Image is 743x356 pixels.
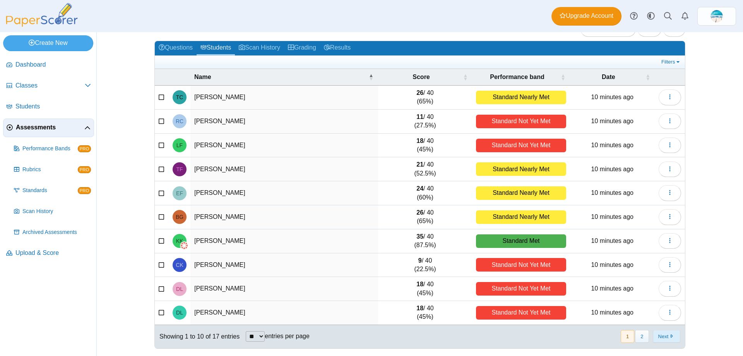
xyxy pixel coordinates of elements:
time: Aug 25, 2025 at 4:20 PM [591,285,633,292]
time: Aug 25, 2025 at 4:20 PM [591,213,633,220]
td: [PERSON_NAME] [190,110,378,134]
div: Standard Nearly Met [476,91,566,104]
td: [PERSON_NAME] [190,229,378,253]
a: Assessments [3,119,94,137]
td: / 40 (45%) [378,134,473,158]
td: [PERSON_NAME] [190,134,378,158]
img: ps.H1yuw66FtyTk4FxR [710,10,723,22]
b: 21 [416,161,423,168]
td: [PERSON_NAME] [190,205,378,229]
span: Name [194,74,211,80]
a: Results [320,41,354,55]
a: Filters [659,58,683,66]
label: entries per page [265,333,310,339]
td: [PERSON_NAME] [190,157,378,181]
span: Assessments [16,123,84,132]
div: Standard Nearly Met [476,186,566,200]
a: Scan History [235,41,284,55]
td: / 40 (45%) [378,301,473,325]
b: 24 [416,185,423,192]
a: Create New [3,35,93,51]
a: Performance Bands PRO [11,139,94,158]
td: [PERSON_NAME] [190,301,378,325]
span: PRO [78,145,91,152]
div: Standard Met [476,234,566,248]
td: [PERSON_NAME] [190,277,378,301]
td: [PERSON_NAME] [190,253,378,277]
a: Scan History [11,202,94,221]
a: ps.H1yuw66FtyTk4FxR [697,7,736,26]
td: / 40 (27.5%) [378,110,473,134]
b: 9 [418,257,422,264]
span: Archived Assessments [22,229,91,236]
div: Standard Not Yet Met [476,258,566,272]
span: Performance Bands [22,145,78,153]
time: Aug 25, 2025 at 4:20 PM [591,166,633,172]
a: Students [3,98,94,116]
div: Standard Nearly Met [476,210,566,224]
span: Lauren Flores [176,143,183,148]
time: Aug 25, 2025 at 4:20 PM [591,94,633,100]
span: Students [15,102,91,111]
a: Grading [284,41,320,55]
td: / 40 (65%) [378,86,473,110]
a: Upload & Score [3,244,94,263]
b: 11 [416,114,423,120]
time: Aug 25, 2025 at 4:20 PM [591,189,633,196]
span: Standards [22,187,78,194]
span: Chrissy Greenberg [710,10,723,22]
div: Standard Not Yet Met [476,115,566,128]
time: Aug 25, 2025 at 4:20 PM [591,118,633,124]
td: / 40 (45%) [378,277,473,301]
td: / 40 (65%) [378,205,473,229]
span: Rubrics [22,166,78,174]
a: Rubrics PRO [11,160,94,179]
time: Aug 25, 2025 at 4:20 PM [591,142,633,148]
div: Standard Not Yet Met [476,282,566,296]
a: Archived Assessments [11,223,94,242]
span: Upload & Score [15,249,91,257]
b: 18 [416,138,423,144]
span: Daniel Lee [176,286,183,292]
time: Aug 25, 2025 at 4:20 PM [591,309,633,316]
a: Alerts [676,8,693,25]
td: [PERSON_NAME] [190,181,378,205]
div: Standard Nearly Met [476,162,566,176]
a: Upgrade Account [551,7,621,26]
a: Standards PRO [11,181,94,200]
div: Standard Not Yet Met [476,306,566,320]
span: Bryant Grafton [176,214,183,220]
span: Performance band : Activate to sort [561,69,565,85]
b: 18 [416,281,423,287]
button: 1 [621,330,634,343]
td: / 40 (22.5%) [378,253,473,277]
td: [PERSON_NAME] [190,86,378,110]
a: Classes [3,77,94,95]
span: Date : Activate to sort [645,69,650,85]
span: Trevor Forrest [176,167,183,172]
button: 2 [635,330,649,343]
span: Drew Lewis [176,310,183,315]
div: Standard Not Yet Met [476,139,566,152]
td: / 40 (60%) [378,181,473,205]
time: Aug 25, 2025 at 4:20 PM [591,261,633,268]
span: Performance band [490,74,544,80]
span: Elaine Foster [176,191,183,196]
a: PaperScorer [3,21,80,28]
span: Score [413,74,430,80]
td: / 40 (87.5%) [378,229,473,253]
span: Classes [15,81,85,90]
img: PaperScorer [3,3,80,27]
span: Scan History [22,208,91,215]
div: Showing 1 to 10 of 17 entries [155,325,240,348]
a: Students [197,41,235,55]
td: / 40 (52.5%) [378,157,473,181]
span: Date [602,74,615,80]
span: Raymon Cruz [176,119,183,124]
span: PRO [78,166,91,173]
b: 26 [416,89,423,96]
a: Dashboard [3,56,94,74]
span: Dashboard [15,60,91,69]
b: 26 [416,209,423,216]
b: 18 [416,305,423,311]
